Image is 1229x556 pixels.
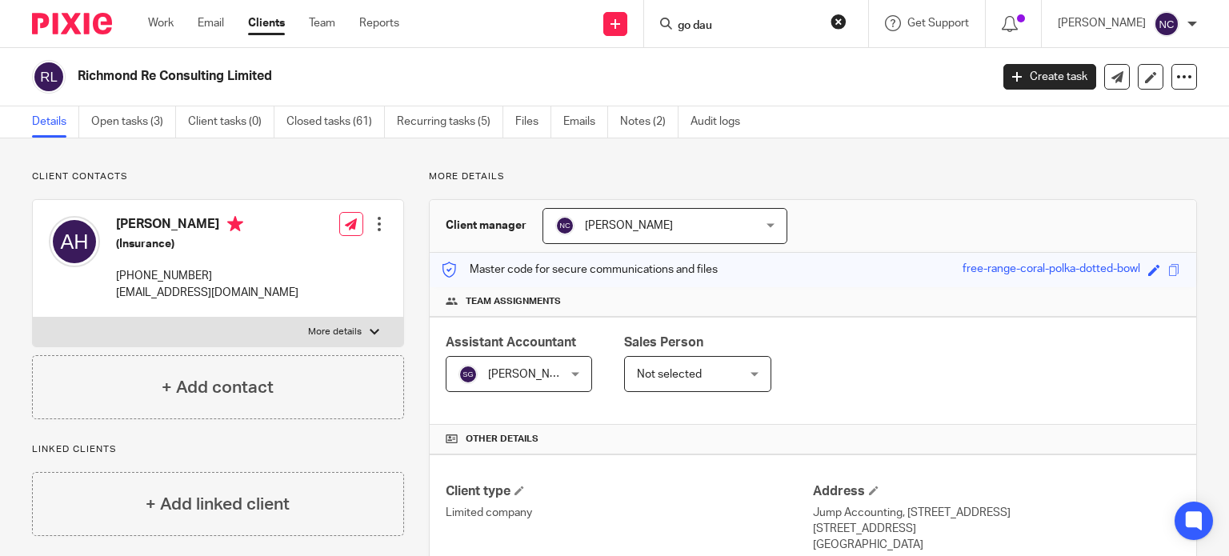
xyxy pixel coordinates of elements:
[1154,11,1179,37] img: svg%3E
[359,15,399,31] a: Reports
[198,15,224,31] a: Email
[831,14,847,30] button: Clear
[32,60,66,94] img: svg%3E
[813,483,1180,500] h4: Address
[466,295,561,308] span: Team assignments
[162,375,274,400] h4: + Add contact
[637,369,702,380] span: Not selected
[309,15,335,31] a: Team
[813,505,1180,521] p: Jump Accounting, [STREET_ADDRESS]
[429,170,1197,183] p: More details
[78,68,799,85] h2: Richmond Re Consulting Limited
[515,106,551,138] a: Files
[32,170,404,183] p: Client contacts
[1003,64,1096,90] a: Create task
[248,15,285,31] a: Clients
[466,433,538,446] span: Other details
[308,326,362,338] p: More details
[963,261,1140,279] div: free-range-coral-polka-dotted-bowl
[563,106,608,138] a: Emails
[188,106,274,138] a: Client tasks (0)
[555,216,574,235] img: svg%3E
[446,218,526,234] h3: Client manager
[91,106,176,138] a: Open tasks (3)
[813,521,1180,537] p: [STREET_ADDRESS]
[624,336,703,349] span: Sales Person
[397,106,503,138] a: Recurring tasks (5)
[116,236,298,252] h5: (Insurance)
[116,285,298,301] p: [EMAIL_ADDRESS][DOMAIN_NAME]
[442,262,718,278] p: Master code for secure communications and files
[676,19,820,34] input: Search
[116,268,298,284] p: [PHONE_NUMBER]
[458,365,478,384] img: svg%3E
[146,492,290,517] h4: + Add linked client
[286,106,385,138] a: Closed tasks (61)
[446,336,576,349] span: Assistant Accountant
[585,220,673,231] span: [PERSON_NAME]
[813,537,1180,553] p: [GEOGRAPHIC_DATA]
[32,443,404,456] p: Linked clients
[446,505,813,521] p: Limited company
[32,106,79,138] a: Details
[227,216,243,232] i: Primary
[116,216,298,236] h4: [PERSON_NAME]
[907,18,969,29] span: Get Support
[1058,15,1146,31] p: [PERSON_NAME]
[148,15,174,31] a: Work
[49,216,100,267] img: svg%3E
[32,13,112,34] img: Pixie
[691,106,752,138] a: Audit logs
[488,369,576,380] span: [PERSON_NAME]
[446,483,813,500] h4: Client type
[620,106,679,138] a: Notes (2)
